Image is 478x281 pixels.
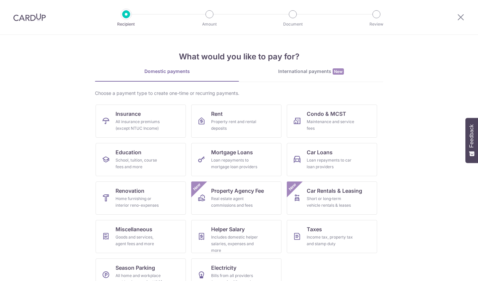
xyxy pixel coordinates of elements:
div: Includes domestic helper salaries, expenses and more [211,234,259,254]
span: Electricity [211,264,236,272]
span: New [192,181,202,192]
div: Maintenance and service fees [307,118,355,132]
span: Renovation [116,187,144,195]
div: Goods and services, agent fees and more [116,234,163,247]
a: Condo & MCSTMaintenance and service fees [287,105,377,138]
h4: What would you like to pay for? [95,51,383,63]
div: Choose a payment type to create one-time or recurring payments. [95,90,383,97]
span: Car Rentals & Leasing [307,187,362,195]
span: New [333,68,344,75]
a: Property Agency FeeReal estate agent commissions and feesNew [191,181,281,215]
span: Condo & MCST [307,110,346,118]
a: EducationSchool, tuition, course fees and more [96,143,186,176]
a: MiscellaneousGoods and services, agent fees and more [96,220,186,253]
span: Property Agency Fee [211,187,264,195]
a: Car Rentals & LeasingShort or long‑term vehicle rentals & leasesNew [287,181,377,215]
div: All insurance premiums (except NTUC Income) [116,118,163,132]
p: Document [268,21,317,28]
a: RenovationHome furnishing or interior reno-expenses [96,181,186,215]
p: Amount [185,21,234,28]
span: Feedback [469,124,475,148]
div: Real estate agent commissions and fees [211,195,259,209]
p: Recipient [102,21,151,28]
a: Helper SalaryIncludes domestic helper salaries, expenses and more [191,220,281,253]
span: Rent [211,110,223,118]
div: School, tuition, course fees and more [116,157,163,170]
div: Loan repayments to mortgage loan providers [211,157,259,170]
a: InsuranceAll insurance premiums (except NTUC Income) [96,105,186,138]
div: Income tax, property tax and stamp duty [307,234,355,247]
span: Car Loans [307,148,333,156]
span: Mortgage Loans [211,148,253,156]
span: Miscellaneous [116,225,152,233]
div: Home furnishing or interior reno-expenses [116,195,163,209]
div: International payments [239,68,383,75]
button: Feedback - Show survey [465,118,478,163]
span: New [287,181,298,192]
a: Car LoansLoan repayments to car loan providers [287,143,377,176]
div: Domestic payments [95,68,239,75]
img: CardUp [13,13,46,21]
a: RentProperty rent and rental deposits [191,105,281,138]
span: Helper Salary [211,225,245,233]
div: Short or long‑term vehicle rentals & leases [307,195,355,209]
iframe: Opens a widget where you can find more information [436,261,471,278]
span: Taxes [307,225,322,233]
a: Mortgage LoansLoan repayments to mortgage loan providers [191,143,281,176]
span: Education [116,148,141,156]
a: TaxesIncome tax, property tax and stamp duty [287,220,377,253]
p: Review [352,21,401,28]
div: Loan repayments to car loan providers [307,157,355,170]
div: Property rent and rental deposits [211,118,259,132]
span: Season Parking [116,264,155,272]
span: Insurance [116,110,141,118]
